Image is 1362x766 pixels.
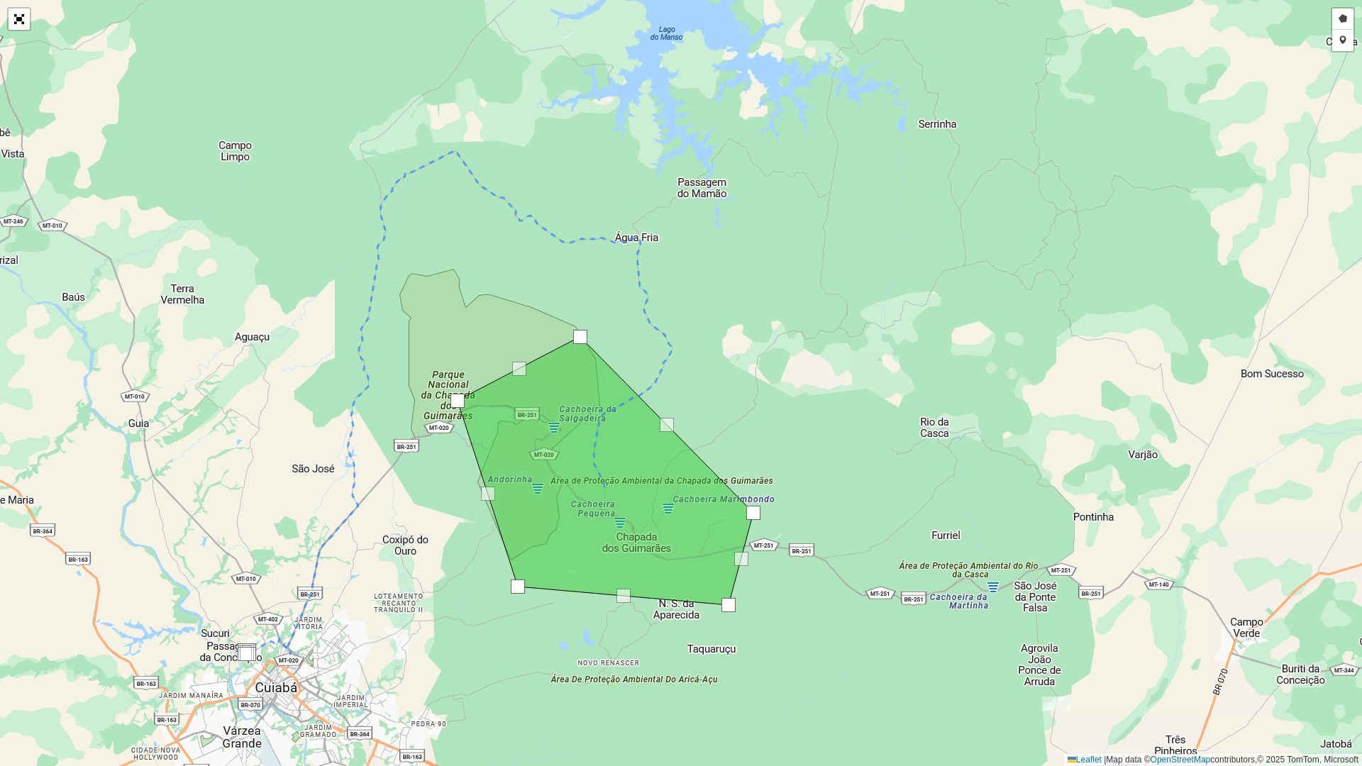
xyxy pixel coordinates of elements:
[1104,755,1106,765] span: |
[1068,755,1102,765] a: Leaflet
[1064,754,1362,766] div: Map data © contributors,© 2025 TomTom, Microsoft
[1332,9,1353,30] a: Desenhar setor
[1151,755,1211,765] a: OpenStreetMap
[9,9,30,30] a: Abrir mapa em tela cheia
[1332,30,1353,51] a: Adicionar checkpoint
